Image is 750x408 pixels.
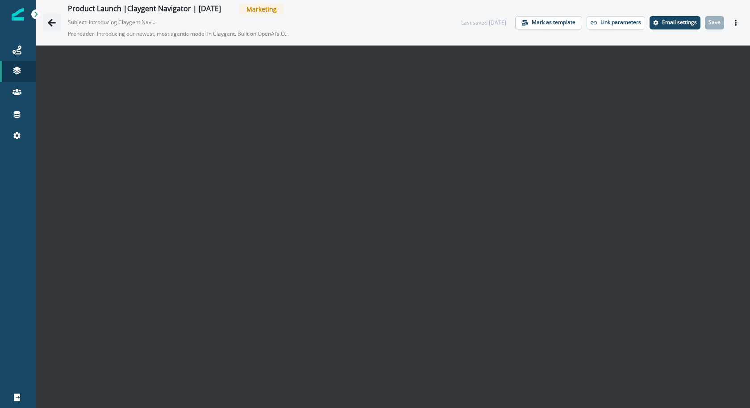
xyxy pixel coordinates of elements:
[650,16,700,29] button: Settings
[12,8,24,21] img: Inflection
[68,15,157,26] p: Subject: Introducing Claygent Navigator
[515,16,582,29] button: Mark as template
[68,26,291,42] p: Preheader: Introducing our newest, most agentic model in Claygent. Built on OpenAI’s Operator and...
[43,14,61,32] button: Go back
[705,16,724,29] button: Save
[729,16,743,29] button: Actions
[532,19,575,25] p: Mark as template
[239,4,284,15] span: Marketing
[662,19,697,25] p: Email settings
[68,4,221,14] div: Product Launch |Claygent Navigator | [DATE]
[708,19,721,25] p: Save
[600,19,641,25] p: Link parameters
[587,16,645,29] button: Link parameters
[461,19,506,27] div: Last saved [DATE]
